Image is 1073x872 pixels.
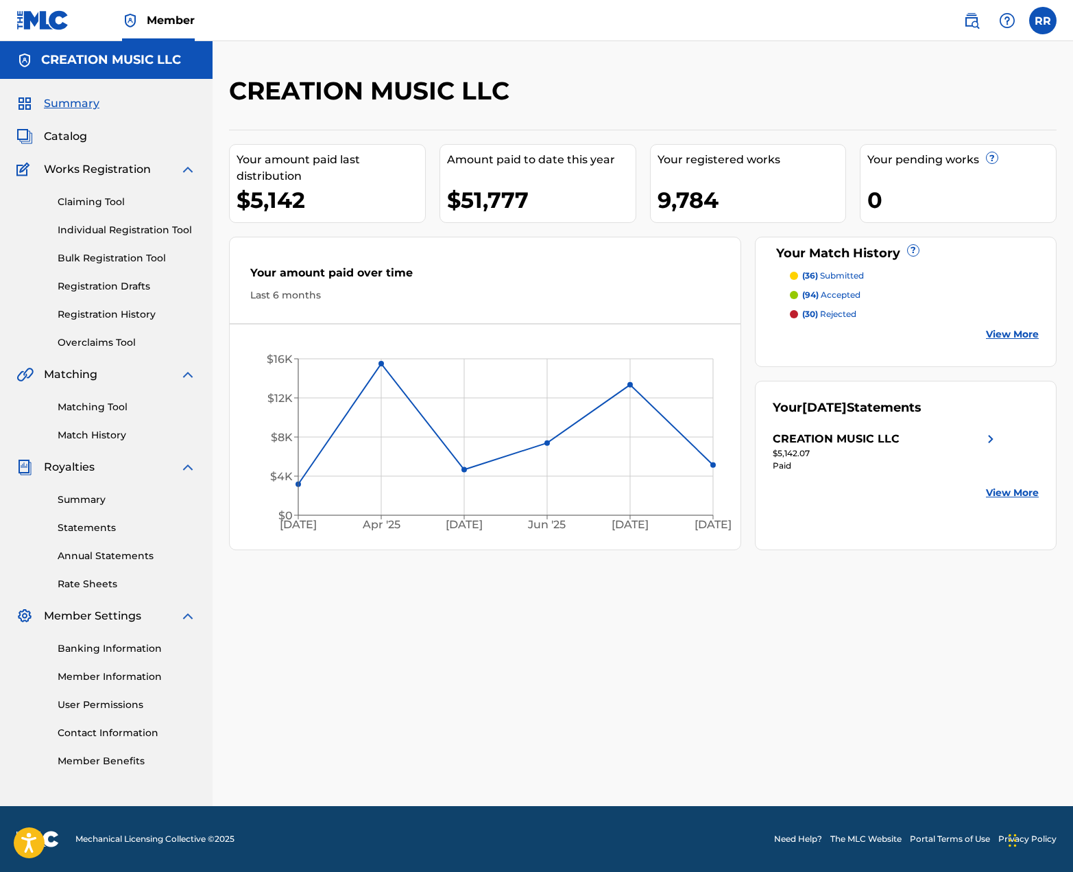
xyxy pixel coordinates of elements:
a: Individual Registration Tool [58,223,196,237]
div: Your registered works [658,152,846,168]
div: $51,777 [447,185,636,215]
img: expand [180,608,196,624]
img: expand [180,459,196,475]
a: (94) accepted [790,289,1039,301]
tspan: [DATE] [446,518,483,531]
a: CatalogCatalog [16,128,87,145]
span: Works Registration [44,161,151,178]
a: Registration History [58,307,196,322]
img: Matching [16,366,34,383]
img: Works Registration [16,161,34,178]
a: Public Search [958,7,985,34]
img: Royalties [16,459,33,475]
tspan: $0 [278,509,293,522]
span: Matching [44,366,97,383]
a: CREATION MUSIC LLCright chevron icon$5,142.07Paid [773,431,999,472]
a: (30) rejected [790,308,1039,320]
iframe: Chat Widget [1004,806,1073,872]
img: right chevron icon [982,431,999,447]
div: Drag [1009,820,1017,861]
div: CREATION MUSIC LLC [773,431,900,447]
a: Matching Tool [58,400,196,414]
div: Your Match History [773,244,1039,263]
a: User Permissions [58,698,196,712]
div: Paid [773,460,999,472]
span: ? [908,245,919,256]
a: Rate Sheets [58,577,196,591]
span: Member Settings [44,608,141,624]
img: help [999,12,1015,29]
span: Royalties [44,459,95,475]
span: ? [987,152,998,163]
p: rejected [802,308,856,320]
span: Catalog [44,128,87,145]
a: Claiming Tool [58,195,196,209]
div: User Menu [1029,7,1057,34]
span: Member [147,12,195,28]
span: (30) [802,309,818,319]
a: Overclaims Tool [58,335,196,350]
img: Member Settings [16,608,33,624]
a: Need Help? [774,833,822,845]
a: Member Information [58,670,196,684]
a: (36) submitted [790,270,1039,282]
a: Summary [58,493,196,507]
p: accepted [802,289,860,301]
div: 9,784 [658,185,846,215]
img: Summary [16,95,33,112]
div: Help [993,7,1021,34]
div: Your Statements [773,399,921,417]
div: Last 6 months [250,288,720,303]
div: 0 [867,185,1056,215]
div: Your pending works [867,152,1056,168]
h5: CREATION MUSIC LLC [41,52,181,68]
a: Statements [58,521,196,535]
tspan: [DATE] [280,518,317,531]
a: Member Benefits [58,754,196,768]
a: View More [986,486,1039,500]
a: SummarySummary [16,95,99,112]
span: Mechanical Licensing Collective © 2025 [75,833,234,845]
img: Accounts [16,52,33,69]
span: [DATE] [802,400,847,415]
tspan: $16K [267,353,293,366]
div: $5,142 [237,185,425,215]
span: (94) [802,290,819,300]
h2: CREATION MUSIC LLC [229,75,516,106]
div: Your amount paid over time [250,265,720,288]
img: MLC Logo [16,10,69,30]
img: expand [180,366,196,383]
img: search [963,12,980,29]
a: The MLC Website [830,833,902,845]
img: Top Rightsholder [122,12,138,29]
tspan: $4K [270,470,293,483]
img: Catalog [16,128,33,145]
a: View More [986,327,1039,342]
img: expand [180,161,196,178]
a: Annual Statements [58,549,196,563]
p: submitted [802,270,864,282]
a: Contact Information [58,726,196,740]
tspan: [DATE] [612,518,649,531]
tspan: Apr '25 [361,518,400,531]
tspan: $12K [267,392,293,405]
a: Privacy Policy [998,833,1057,845]
a: Registration Drafts [58,279,196,294]
a: Banking Information [58,641,196,656]
div: Amount paid to date this year [447,152,636,168]
div: $5,142.07 [773,447,999,460]
div: Your amount paid last distribution [237,152,425,185]
a: Match History [58,428,196,443]
img: logo [16,831,59,847]
a: Portal Terms of Use [910,833,990,845]
iframe: Resource Center [1035,609,1073,719]
tspan: [DATE] [695,518,732,531]
tspan: Jun '25 [527,518,566,531]
span: (36) [802,270,818,281]
tspan: $8K [271,431,293,444]
a: Bulk Registration Tool [58,251,196,266]
span: Summary [44,95,99,112]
